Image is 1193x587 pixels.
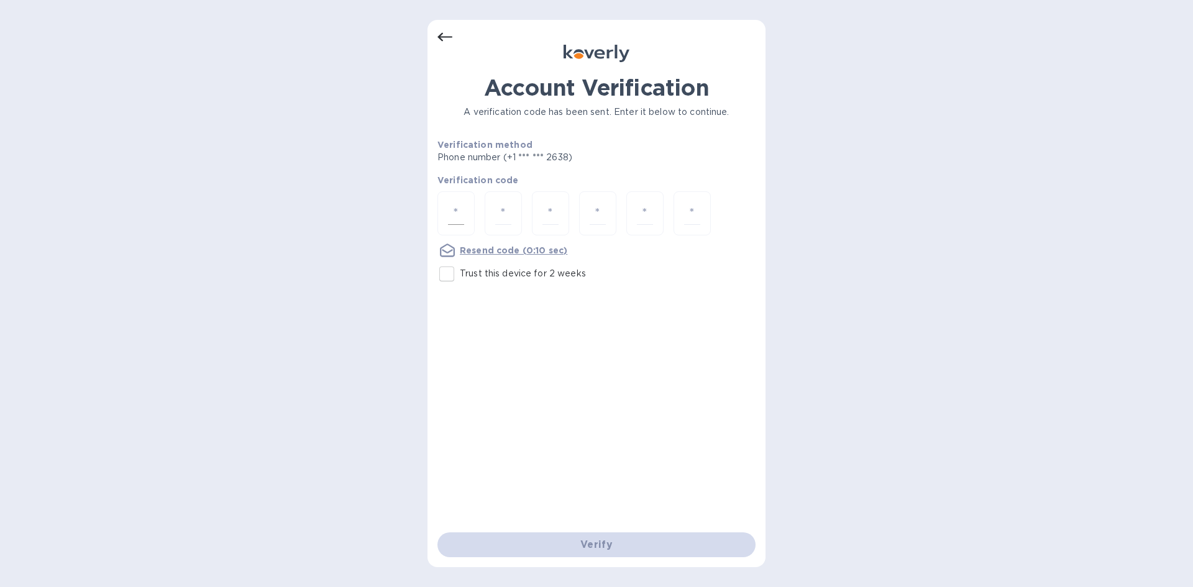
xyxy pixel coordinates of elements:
p: A verification code has been sent. Enter it below to continue. [437,106,756,119]
u: Resend code (0:10 sec) [460,245,567,255]
b: Verification method [437,140,533,150]
p: Phone number (+1 *** *** 2638) [437,151,667,164]
p: Verification code [437,174,756,186]
h1: Account Verification [437,75,756,101]
p: Trust this device for 2 weeks [460,267,586,280]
